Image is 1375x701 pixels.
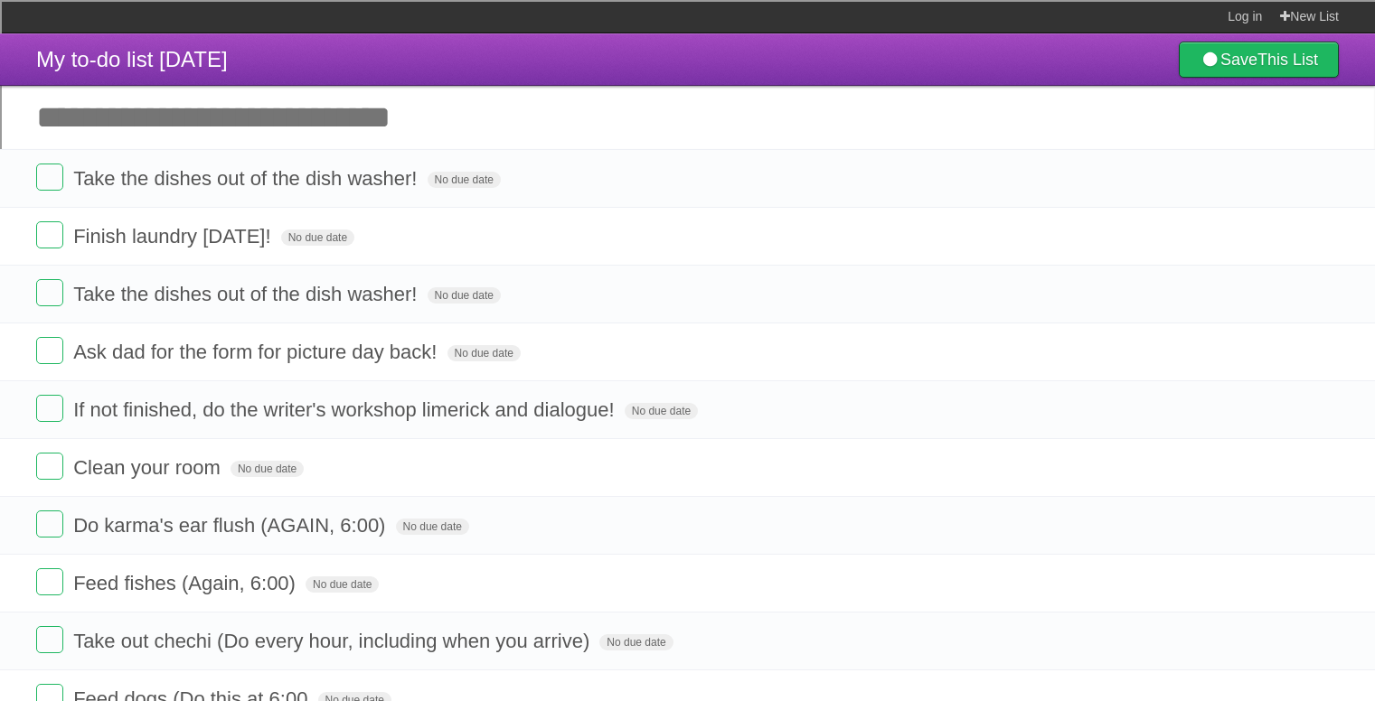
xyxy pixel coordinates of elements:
span: Feed fishes (Again, 6:00) [73,572,300,594]
label: Done [36,221,63,248]
span: My to-do list [DATE] [36,47,228,71]
a: SaveThis List [1179,42,1339,78]
span: No due date [428,287,501,304]
b: This List [1257,51,1318,69]
span: No due date [447,345,521,361]
label: Done [36,626,63,653]
label: Done [36,337,63,364]
span: Do karma's ear flush (AGAIN, 6:00) [73,514,390,537]
label: Done [36,568,63,595]
span: Take the dishes out of the dish washer! [73,167,421,190]
span: No due date [428,172,501,188]
span: No due date [625,403,698,419]
label: Done [36,510,63,537]
span: No due date [231,461,304,477]
label: Done [36,164,63,191]
span: No due date [306,576,379,593]
span: No due date [599,634,673,650]
span: Ask dad for the form for picture day back! [73,341,441,363]
span: Clean your room [73,456,225,479]
span: If not finished, do the writer's workshop limerick and dialogue! [73,398,619,421]
label: Done [36,279,63,306]
label: Done [36,395,63,422]
label: Done [36,453,63,480]
span: No due date [281,229,354,246]
span: Take the dishes out of the dish washer! [73,283,421,305]
span: Take out chechi (Do every hour, including when you arrive) [73,630,594,652]
span: No due date [396,519,469,535]
span: Finish laundry [DATE]! [73,225,275,248]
